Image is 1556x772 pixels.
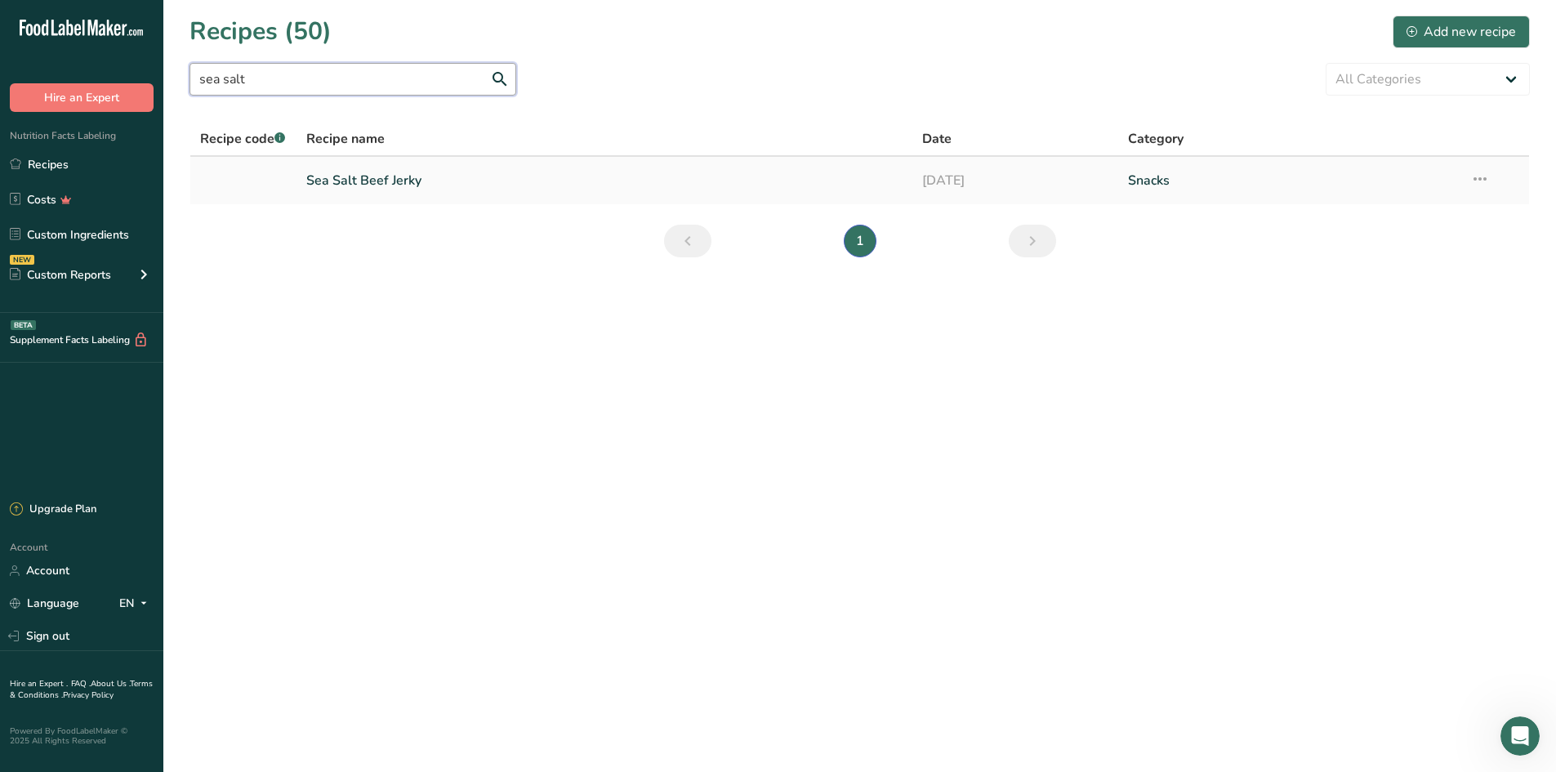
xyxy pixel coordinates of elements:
[1393,16,1530,48] button: Add new recipe
[10,678,153,701] a: Terms & Conditions .
[1128,129,1184,149] span: Category
[10,678,68,689] a: Hire an Expert .
[306,129,385,149] span: Recipe name
[10,266,111,283] div: Custom Reports
[1500,716,1540,756] iframe: Intercom live chat
[922,129,952,149] span: Date
[10,726,154,746] div: Powered By FoodLabelMaker © 2025 All Rights Reserved
[10,255,34,265] div: NEW
[189,63,516,96] input: Search for recipe
[922,163,1108,198] a: [DATE]
[200,130,285,148] span: Recipe code
[306,163,903,198] a: Sea Salt Beef Jerky
[11,320,36,330] div: BETA
[71,678,91,689] a: FAQ .
[189,13,332,50] h1: Recipes (50)
[63,689,114,701] a: Privacy Policy
[10,83,154,112] button: Hire an Expert
[91,678,130,689] a: About Us .
[1009,225,1056,257] a: Next page
[10,502,96,518] div: Upgrade Plan
[119,594,154,614] div: EN
[1407,22,1516,42] div: Add new recipe
[1128,163,1451,198] a: Snacks
[10,589,79,618] a: Language
[664,225,711,257] a: Previous page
